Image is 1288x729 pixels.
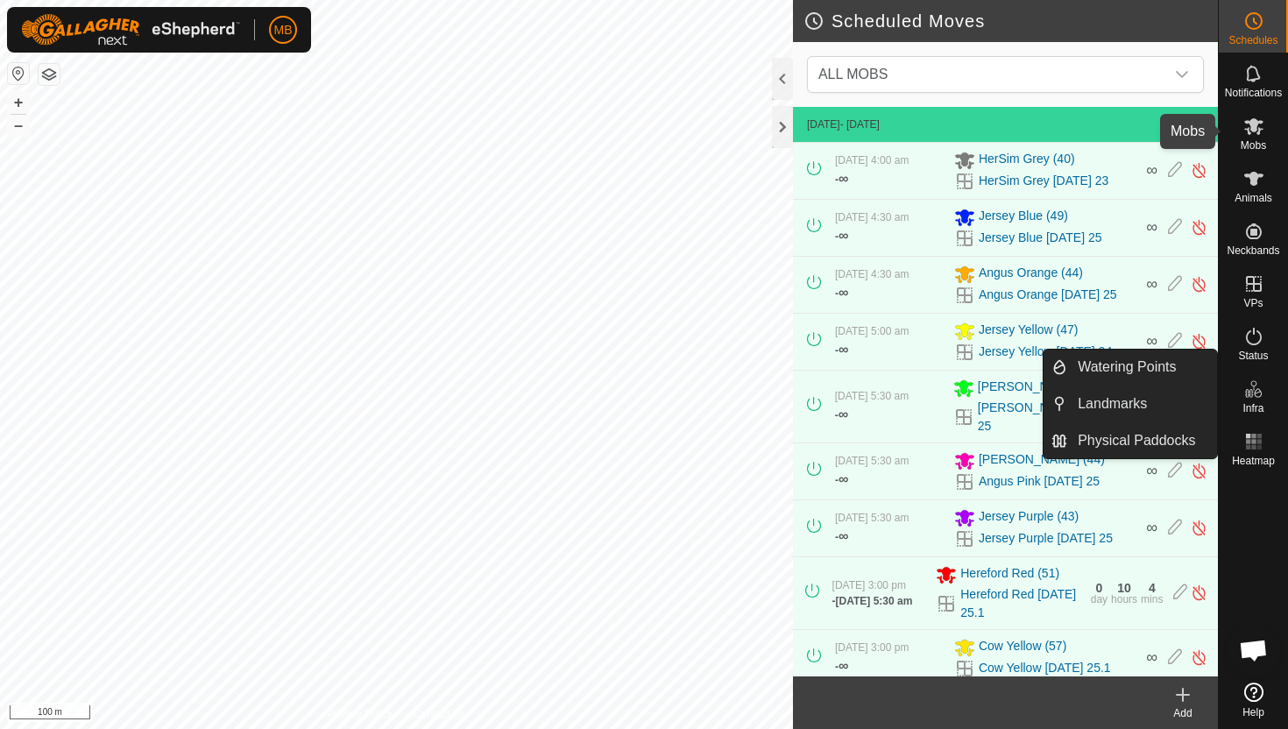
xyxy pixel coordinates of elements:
[979,207,1068,228] span: Jersey Blue (49)
[979,529,1113,548] a: Jersey Purple [DATE] 25
[1067,386,1217,421] a: Landmarks
[832,579,906,591] span: [DATE] 3:00 pm
[835,469,848,490] div: -
[1243,298,1263,308] span: VPs
[979,343,1112,361] a: Jersey Yellow [DATE] 24
[840,118,880,131] span: - [DATE]
[839,407,848,421] span: ∞
[979,450,1105,471] span: [PERSON_NAME] (44)
[811,57,1164,92] span: ALL MOBS
[8,115,29,136] button: –
[835,225,848,246] div: -
[839,342,848,357] span: ∞
[1146,275,1157,293] span: ∞
[1242,403,1263,414] span: Infra
[835,211,909,223] span: [DATE] 4:30 am
[1067,350,1217,385] a: Watering Points
[835,390,909,402] span: [DATE] 5:30 am
[835,154,909,166] span: [DATE] 4:00 am
[835,526,848,547] div: -
[979,472,1100,491] a: Angus Pink [DATE] 25
[1141,594,1163,605] div: mins
[1191,462,1207,480] img: Turn off schedule move
[1146,161,1157,179] span: ∞
[1067,423,1217,458] a: Physical Paddocks
[960,585,1079,622] a: Hereford Red [DATE] 25.1
[839,471,848,486] span: ∞
[8,63,29,84] button: Reset Map
[1228,35,1277,46] span: Schedules
[835,339,848,360] div: -
[1149,582,1156,594] div: 4
[21,14,240,46] img: Gallagher Logo
[835,268,909,280] span: [DATE] 4:30 am
[979,264,1083,285] span: Angus Orange (44)
[978,378,1104,399] span: [PERSON_NAME] (33)
[979,637,1066,658] span: Cow Yellow (57)
[1146,519,1157,536] span: ∞
[1146,462,1157,479] span: ∞
[8,92,29,113] button: +
[835,655,848,676] div: -
[839,171,848,186] span: ∞
[1091,594,1108,605] div: day
[1146,648,1157,666] span: ∞
[835,404,848,425] div: -
[1191,584,1207,602] img: Turn off schedule move
[979,659,1111,677] a: Cow Yellow [DATE] 25.1
[1191,519,1207,537] img: Turn off schedule move
[1044,386,1217,421] li: Landmarks
[1191,218,1207,237] img: Turn off schedule move
[979,286,1117,304] a: Angus Orange [DATE] 25
[1148,705,1218,721] div: Add
[835,282,848,303] div: -
[803,11,1218,32] h2: Scheduled Moves
[1078,430,1195,451] span: Physical Paddocks
[979,321,1079,342] span: Jersey Yellow (47)
[1044,423,1217,458] li: Physical Paddocks
[839,285,848,300] span: ∞
[1146,218,1157,236] span: ∞
[1241,140,1266,151] span: Mobs
[839,658,848,673] span: ∞
[979,507,1079,528] span: Jersey Purple (43)
[274,21,293,39] span: MB
[1228,624,1280,676] div: Open chat
[1191,275,1207,294] img: Turn off schedule move
[835,325,909,337] span: [DATE] 5:00 am
[39,64,60,85] button: Map Layers
[1191,161,1207,180] img: Turn off schedule move
[1238,350,1268,361] span: Status
[1146,332,1157,350] span: ∞
[1235,193,1272,203] span: Animals
[979,229,1102,247] a: Jersey Blue [DATE] 25
[835,512,909,524] span: [DATE] 5:30 am
[960,564,1059,585] span: Hereford Red (51)
[1191,332,1207,350] img: Turn off schedule move
[1219,676,1288,725] a: Help
[836,595,913,607] span: [DATE] 5:30 am
[1117,582,1131,594] div: 10
[1111,594,1137,605] div: hours
[1096,582,1103,594] div: 0
[979,150,1075,171] span: HerSim Grey (40)
[1078,393,1147,414] span: Landmarks
[1164,57,1200,92] div: dropdown trigger
[1227,245,1279,256] span: Neckbands
[327,706,393,722] a: Privacy Policy
[1242,707,1264,718] span: Help
[839,528,848,543] span: ∞
[1044,350,1217,385] li: Watering Points
[979,172,1108,190] a: HerSim Grey [DATE] 23
[1078,357,1176,378] span: Watering Points
[1232,456,1275,466] span: Heatmap
[414,706,465,722] a: Contact Us
[818,67,888,81] span: ALL MOBS
[1191,648,1207,667] img: Turn off schedule move
[835,641,909,654] span: [DATE] 3:00 pm
[835,455,909,467] span: [DATE] 5:30 am
[839,228,848,243] span: ∞
[1225,88,1282,98] span: Notifications
[832,593,913,609] div: -
[835,168,848,189] div: -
